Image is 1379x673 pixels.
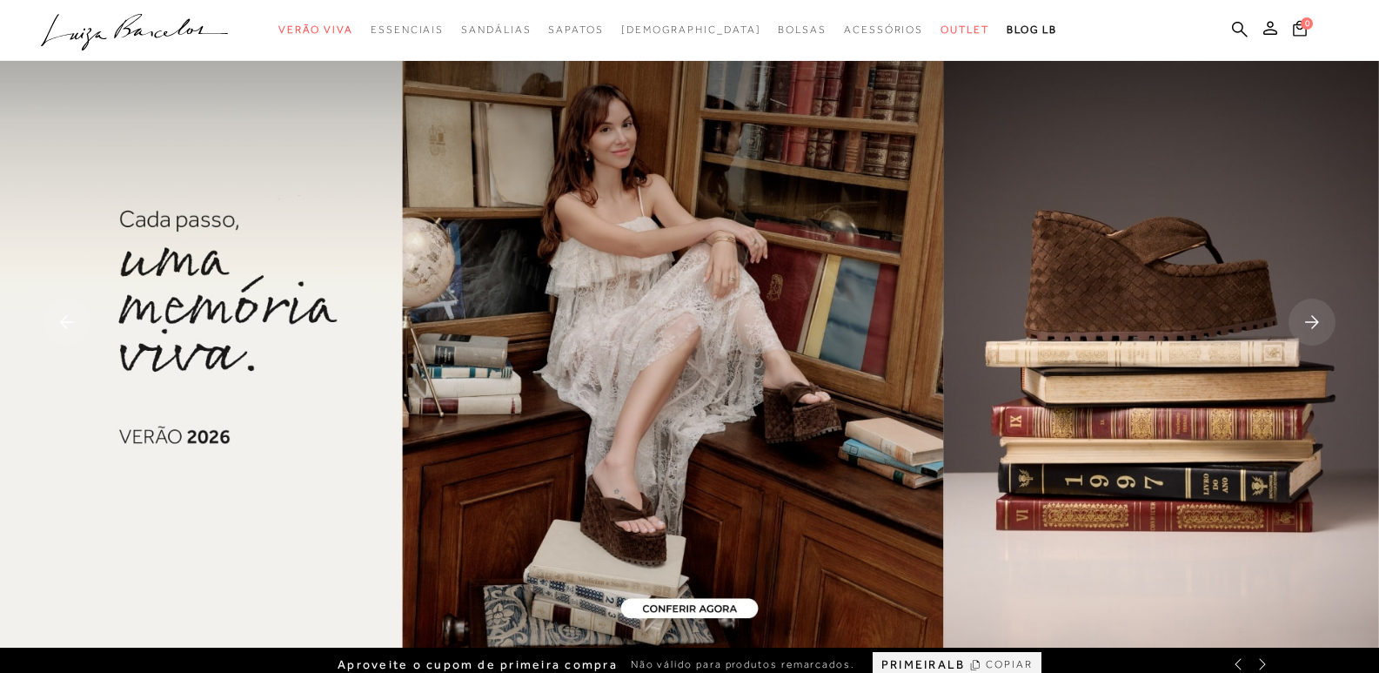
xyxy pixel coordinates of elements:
span: Verão Viva [278,24,353,36]
a: noSubCategoriesText [621,14,761,46]
span: BLOG LB [1007,24,1057,36]
span: Essenciais [371,24,444,36]
span: Outlet [941,24,989,36]
span: Não válido para produtos remarcados. [631,657,855,672]
a: categoryNavScreenReaderText [371,14,444,46]
span: PRIMEIRALB [881,657,965,672]
a: categoryNavScreenReaderText [778,14,827,46]
span: Sandálias [461,24,531,36]
span: Acessórios [844,24,923,36]
a: categoryNavScreenReaderText [941,14,989,46]
span: Bolsas [778,24,827,36]
span: 0 [1301,17,1313,30]
a: categoryNavScreenReaderText [844,14,923,46]
a: categoryNavScreenReaderText [278,14,353,46]
a: BLOG LB [1007,14,1057,46]
span: Sapatos [548,24,603,36]
span: COPIAR [986,656,1033,673]
button: 0 [1288,19,1312,43]
span: [DEMOGRAPHIC_DATA] [621,24,761,36]
span: Aproveite o cupom de primeira compra [338,657,618,672]
a: categoryNavScreenReaderText [548,14,603,46]
a: categoryNavScreenReaderText [461,14,531,46]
